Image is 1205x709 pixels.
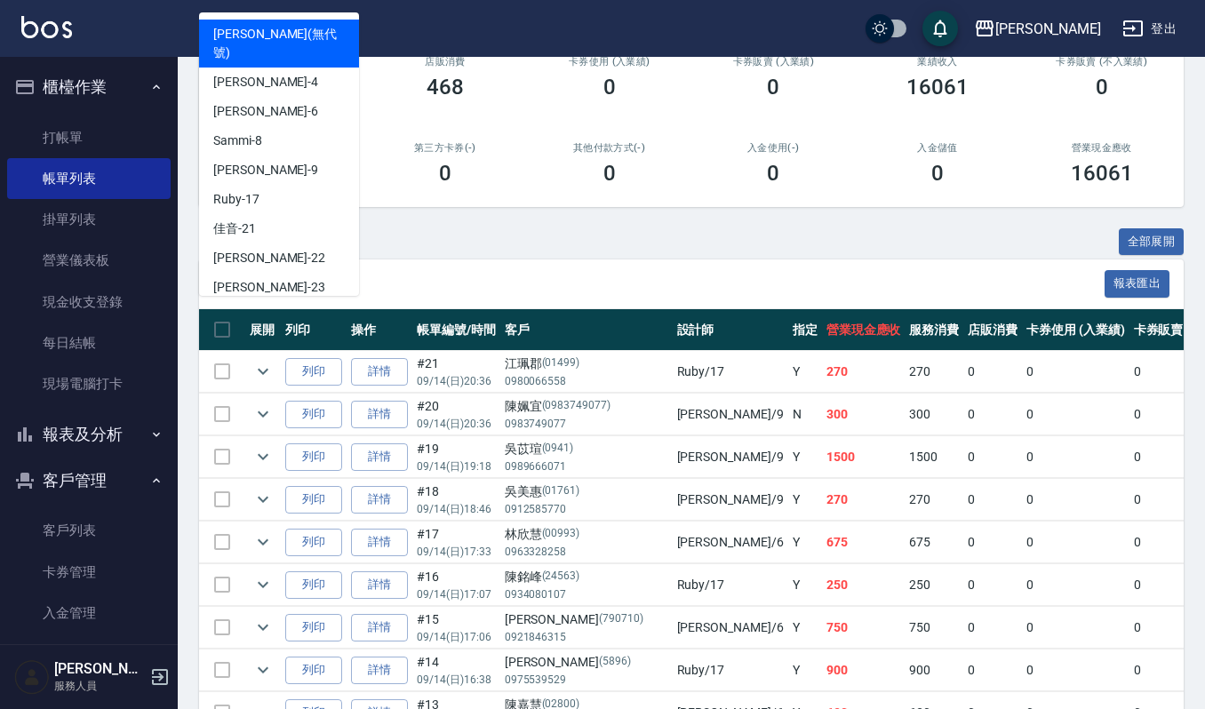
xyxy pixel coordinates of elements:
h3: 0 [767,161,779,186]
h2: 店販消費 [385,56,507,68]
button: 列印 [285,657,342,684]
p: 0989666071 [505,458,668,474]
a: 入金管理 [7,593,171,633]
td: #19 [412,436,500,478]
button: 登出 [1115,12,1184,45]
td: 0 [963,522,1022,563]
button: 列印 [285,401,342,428]
td: 0 [1022,479,1129,521]
th: 列印 [281,309,347,351]
h5: [PERSON_NAME] [54,660,145,678]
span: 訂單列表 [220,275,1105,293]
h2: 業績收入 [877,56,999,68]
div: 江珮郡 [505,354,668,373]
p: 09/14 (日) 16:38 [417,672,496,688]
a: 打帳單 [7,117,171,158]
td: #18 [412,479,500,521]
td: 0 [963,607,1022,649]
a: 卡券管理 [7,552,171,593]
a: 客戶列表 [7,510,171,551]
td: Y [788,479,822,521]
div: 吳美惠 [505,482,668,501]
td: 0 [1022,649,1129,691]
span: [PERSON_NAME] -22 [213,249,325,267]
button: 列印 [285,571,342,599]
span: Ruby -17 [213,190,259,209]
h3: 16061 [1071,161,1133,186]
button: 列印 [285,614,342,641]
td: 0 [1022,564,1129,606]
td: [PERSON_NAME] /6 [673,607,788,649]
td: Y [788,564,822,606]
a: 詳情 [351,486,408,514]
td: Y [788,351,822,393]
td: 1500 [905,436,963,478]
td: 0 [1022,351,1129,393]
div: 陳姵宜 [505,397,668,416]
td: 0 [963,564,1022,606]
td: 250 [822,564,906,606]
td: 300 [905,394,963,435]
h3: 0 [439,161,451,186]
td: 750 [822,607,906,649]
p: 09/14 (日) 17:07 [417,586,496,602]
div: 吳苡瑄 [505,440,668,458]
p: 0934080107 [505,586,668,602]
button: expand row [250,443,276,470]
p: (01761) [542,482,580,501]
a: 現場電腦打卡 [7,363,171,404]
p: 0921846315 [505,629,668,645]
button: expand row [250,529,276,555]
p: (5896) [599,653,631,672]
h2: 第三方卡券(-) [385,142,507,154]
a: 詳情 [351,401,408,428]
p: 09/14 (日) 20:36 [417,373,496,389]
button: 客戶管理 [7,458,171,504]
td: [PERSON_NAME] /6 [673,522,788,563]
td: #17 [412,522,500,563]
p: (24563) [542,568,580,586]
td: 250 [905,564,963,606]
img: Person [14,659,50,695]
td: 0 [1022,522,1129,563]
th: 設計師 [673,309,788,351]
p: (00993) [542,525,580,544]
div: [PERSON_NAME] [995,18,1101,40]
td: 300 [822,394,906,435]
p: 0983749077 [505,416,668,432]
button: expand row [250,358,276,385]
h3: 0 [1096,75,1108,100]
h3: 0 [603,75,616,100]
button: expand row [250,571,276,598]
span: [PERSON_NAME] -4 [213,73,318,92]
span: [PERSON_NAME] (無代號) [213,25,345,62]
p: 服務人員 [54,678,145,694]
span: 佳音 -21 [213,219,256,238]
td: 675 [822,522,906,563]
td: 0 [963,351,1022,393]
div: [PERSON_NAME] [505,653,668,672]
a: 帳單列表 [7,158,171,199]
p: (0983749077) [542,397,611,416]
th: 展開 [245,309,281,351]
th: 操作 [347,309,412,351]
td: #14 [412,649,500,691]
td: 900 [822,649,906,691]
td: 270 [905,479,963,521]
h2: 卡券販賣 (入業績) [713,56,834,68]
td: 0 [963,649,1022,691]
div: 陳銘峰 [505,568,668,586]
p: 09/14 (日) 20:36 [417,416,496,432]
td: #20 [412,394,500,435]
a: 現金收支登錄 [7,282,171,323]
td: 0 [1022,607,1129,649]
button: [PERSON_NAME] [967,11,1108,47]
a: 掛單列表 [7,199,171,240]
button: 列印 [285,443,342,471]
div: 林欣慧 [505,525,668,544]
td: 0 [1022,394,1129,435]
h2: 營業現金應收 [1041,142,1162,154]
a: 詳情 [351,529,408,556]
th: 卡券使用 (入業績) [1022,309,1129,351]
td: 675 [905,522,963,563]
